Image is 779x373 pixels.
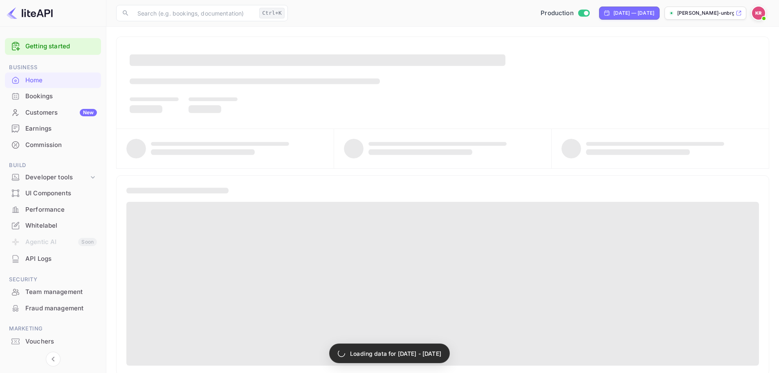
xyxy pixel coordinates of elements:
[25,221,97,231] div: Whitelabel
[25,287,97,297] div: Team management
[5,88,101,104] a: Bookings
[25,42,97,51] a: Getting started
[5,218,101,234] div: Whitelabel
[537,9,593,18] div: Switch to Sandbox mode
[5,324,101,333] span: Marketing
[25,189,97,198] div: UI Components
[25,140,97,150] div: Commission
[259,8,285,18] div: Ctrl+K
[5,137,101,152] a: Commission
[5,121,101,136] a: Earnings
[5,121,101,137] div: Earnings
[5,284,101,300] div: Team management
[5,105,101,120] a: CustomersNew
[5,137,101,153] div: Commission
[5,301,101,316] a: Fraud management
[25,337,97,346] div: Vouchers
[5,202,101,218] div: Performance
[5,161,101,170] span: Build
[25,304,97,313] div: Fraud management
[541,9,574,18] span: Production
[5,218,101,233] a: Whitelabel
[599,7,660,20] div: Click to change the date range period
[5,251,101,266] a: API Logs
[5,170,101,185] div: Developer tools
[5,334,101,349] a: Vouchers
[80,109,97,116] div: New
[5,38,101,55] div: Getting started
[46,352,61,366] button: Collapse navigation
[5,202,101,217] a: Performance
[752,7,765,20] img: Kobus Roux
[7,7,53,20] img: LiteAPI logo
[5,251,101,267] div: API Logs
[25,173,89,182] div: Developer tools
[5,185,101,201] div: UI Components
[25,108,97,118] div: Customers
[25,76,97,85] div: Home
[5,185,101,201] a: UI Components
[5,105,101,121] div: CustomersNew
[25,92,97,101] div: Bookings
[350,349,441,358] p: Loading data for [DATE] - [DATE]
[25,205,97,215] div: Performance
[5,284,101,299] a: Team management
[5,63,101,72] span: Business
[677,9,734,17] p: [PERSON_NAME]-unbrg.[PERSON_NAME]...
[25,124,97,133] div: Earnings
[5,275,101,284] span: Security
[132,5,256,21] input: Search (e.g. bookings, documentation)
[613,9,654,17] div: [DATE] — [DATE]
[5,301,101,316] div: Fraud management
[25,254,97,264] div: API Logs
[5,72,101,88] a: Home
